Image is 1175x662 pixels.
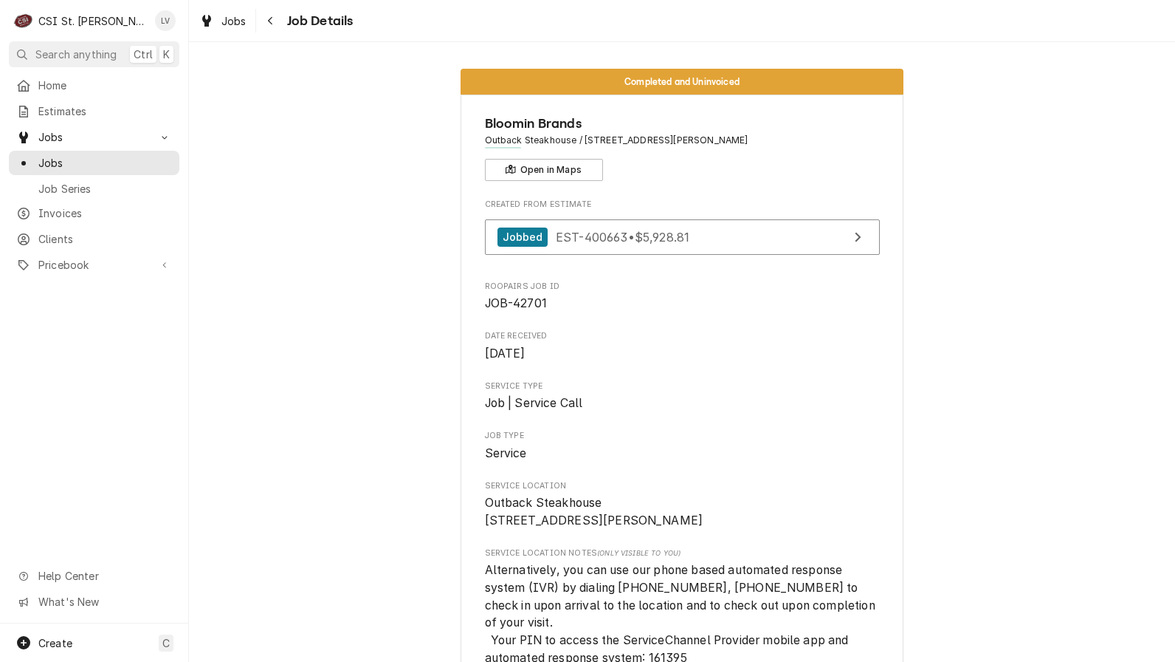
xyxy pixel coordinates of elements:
[485,134,880,147] span: Address
[155,10,176,31] div: Lisa Vestal's Avatar
[38,103,172,119] span: Estimates
[38,205,172,221] span: Invoices
[9,564,179,588] a: Go to Help Center
[38,129,150,145] span: Jobs
[485,281,880,313] div: Roopairs Job ID
[485,395,880,412] span: Service Type
[485,494,880,529] span: Service Location
[155,10,176,31] div: LV
[497,228,548,248] div: Jobbed
[221,13,247,29] span: Jobs
[134,47,153,62] span: Ctrl
[162,635,170,651] span: C
[38,257,150,273] span: Pricebook
[485,396,583,410] span: Job | Service Call
[556,229,689,244] span: EST-400663 • $5,928.81
[485,281,880,293] span: Roopairs Job ID
[485,547,880,559] span: Service Location Notes
[9,177,179,201] a: Job Series
[13,10,34,31] div: CSI St. Louis's Avatar
[193,9,252,33] a: Jobs
[597,549,680,557] span: (Only Visible to You)
[485,330,880,342] span: Date Received
[38,78,172,93] span: Home
[485,296,547,310] span: JOB-42701
[9,201,179,225] a: Invoices
[259,9,283,33] button: Navigate back
[38,594,170,610] span: What's New
[38,231,172,247] span: Clients
[485,480,880,492] span: Service Location
[485,199,880,262] div: Created From Estimate
[9,227,179,251] a: Clients
[9,125,179,149] a: Go to Jobs
[485,430,880,442] span: Job Type
[38,181,172,197] span: Job Series
[163,47,170,62] span: K
[9,41,179,67] button: Search anythingCtrlK
[9,253,179,277] a: Go to Pricebook
[485,381,880,392] span: Service Type
[38,155,172,171] span: Jobs
[485,446,527,460] span: Service
[485,381,880,412] div: Service Type
[485,199,880,211] span: Created From Estimate
[485,347,526,361] span: [DATE]
[38,13,147,29] div: CSI St. [PERSON_NAME]
[38,568,170,584] span: Help Center
[485,430,880,462] div: Job Type
[38,637,72,649] span: Create
[35,47,117,62] span: Search anything
[9,151,179,175] a: Jobs
[461,69,903,95] div: Status
[485,114,880,181] div: Client Information
[485,114,880,134] span: Name
[485,330,880,362] div: Date Received
[485,219,880,256] a: View Estimate
[485,345,880,363] span: Date Received
[13,10,34,31] div: C
[9,73,179,98] a: Home
[9,590,179,614] a: Go to What's New
[485,159,603,181] button: Open in Maps
[485,445,880,463] span: Job Type
[283,11,354,31] span: Job Details
[485,295,880,313] span: Roopairs Job ID
[485,480,880,530] div: Service Location
[9,99,179,123] a: Estimates
[485,496,703,528] span: Outback Steakhouse [STREET_ADDRESS][PERSON_NAME]
[624,77,740,86] span: Completed and Uninvoiced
